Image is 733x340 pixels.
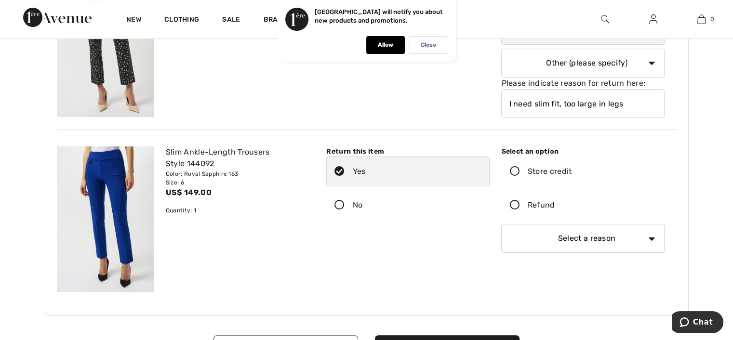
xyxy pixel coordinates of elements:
a: New [126,15,141,26]
img: joseph-ribkoff-pants-royal-sapphire-163_144092h_2_2280_search.jpg [57,146,154,292]
div: Select an option [501,146,665,157]
div: Quantity: 1 [166,206,309,215]
img: 1ère Avenue [23,8,92,27]
img: search the website [601,13,609,25]
span: 0 [710,15,714,24]
label: No [326,190,490,220]
p: Close [421,41,436,49]
p: Allow [378,41,393,49]
div: Refund [528,199,555,211]
div: Color: Royal Sapphire 163 [166,170,309,178]
p: [GEOGRAPHIC_DATA] will notify you about new products and promotions. [315,8,443,24]
div: US$ 149.00 [166,187,309,198]
a: Sign In [641,13,665,26]
a: Clothing [164,15,199,26]
div: Store credit [528,166,572,177]
div: Size: 6 [166,178,309,187]
img: My Bag [697,13,706,25]
div: Slim Ankle-Length Trousers Style 144092 [166,146,309,170]
a: Sale [222,15,240,26]
div: Return this item [326,146,490,157]
iframe: Opens a widget where you can chat to one of our agents [672,311,723,335]
div: Please indicate reason for return here: [501,78,665,89]
img: My Info [649,13,657,25]
a: Brands [264,15,293,26]
a: 0 [678,13,725,25]
label: Yes [326,157,490,186]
